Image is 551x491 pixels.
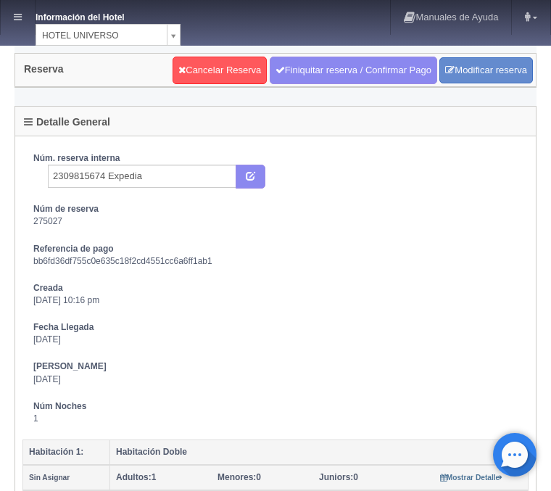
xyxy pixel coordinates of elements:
dt: Creada [33,282,518,294]
span: HOTEL UNIVERSO [42,25,161,46]
strong: Juniors: [319,472,353,482]
a: HOTEL UNIVERSO [36,24,181,46]
small: Mostrar Detalle [440,474,503,482]
dd: 275027 [33,215,518,228]
dt: Información del Hotel [36,7,152,24]
span: 1 [116,472,156,482]
b: Habitación 1: [29,447,83,457]
span: 0 [319,472,358,482]
a: Cancelar Reserva [173,57,267,84]
dd: bb6fd36df755c0e635c18f2cd4551cc6a6ff1ab1 [33,255,518,268]
span: 0 [217,472,261,482]
strong: Adultos: [116,472,152,482]
dt: Fecha Llegada [33,321,518,334]
h4: Detalle General [24,117,110,128]
h4: Reserva [24,64,64,75]
a: Finiquitar reserva / Confirmar Pago [270,57,437,84]
dd: [DATE] 10:16 pm [33,294,518,307]
dt: Núm de reserva [33,203,518,215]
dd: [DATE] [33,334,518,346]
dt: [PERSON_NAME] [33,360,518,373]
strong: Menores: [217,472,256,482]
th: Habitación Doble [110,440,529,466]
a: Modificar reserva [439,57,533,84]
dt: Núm Noches [33,400,518,413]
a: Mostrar Detalle [440,472,503,482]
dd: 1 [33,413,518,425]
dt: Referencia de pago [33,243,518,255]
dt: Núm. reserva interna [33,152,518,165]
dd: [DATE] [33,374,518,386]
small: Sin Asignar [29,474,70,482]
